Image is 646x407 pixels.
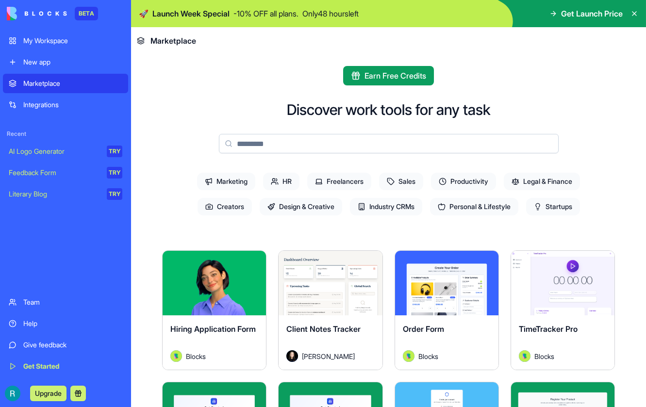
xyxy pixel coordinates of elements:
[430,198,518,215] span: Personal & Lifestyle
[170,324,256,334] span: Hiring Application Form
[23,57,122,67] div: New app
[519,350,530,362] img: Avatar
[278,250,382,370] a: Client Notes TrackerAvatar[PERSON_NAME]
[162,250,266,370] a: Hiring Application FormAvatarBlocks
[534,351,554,361] span: Blocks
[107,146,122,157] div: TRY
[431,173,496,190] span: Productivity
[186,351,206,361] span: Blocks
[561,8,623,19] span: Get Launch Price
[403,324,444,334] span: Order Form
[233,8,298,19] p: - 10 % OFF all plans.
[7,7,67,20] img: logo
[3,184,128,204] a: Literary BlogTRY
[5,386,20,401] img: ACg8ocJKzMhLkAJ_x413dl9SEeyw7q9BXawbrX3xunlJwYJZ5cdRGQ=s96-c
[3,293,128,312] a: Team
[7,7,98,20] a: BETA
[403,350,414,362] img: Avatar
[150,35,196,47] span: Marketplace
[260,198,342,215] span: Design & Creative
[197,173,255,190] span: Marketing
[107,188,122,200] div: TRY
[519,324,578,334] span: TimeTracker Pro
[307,173,371,190] span: Freelancers
[75,7,98,20] div: BETA
[139,8,149,19] span: 🚀
[302,351,355,361] span: [PERSON_NAME]
[170,350,182,362] img: Avatar
[3,52,128,72] a: New app
[3,130,128,138] span: Recent
[9,189,100,199] div: Literary Blog
[3,314,128,333] a: Help
[350,198,422,215] span: Industry CRMs
[23,297,122,307] div: Team
[30,386,66,401] button: Upgrade
[287,101,490,118] h2: Discover work tools for any task
[504,173,580,190] span: Legal & Finance
[343,66,434,85] button: Earn Free Credits
[263,173,299,190] span: HR
[107,167,122,179] div: TRY
[3,335,128,355] a: Give feedback
[198,198,252,215] span: Creators
[23,361,122,371] div: Get Started
[418,351,438,361] span: Blocks
[302,8,359,19] p: Only 48 hours left
[511,250,615,370] a: TimeTracker ProAvatarBlocks
[23,36,122,46] div: My Workspace
[526,198,580,215] span: Startups
[23,340,122,350] div: Give feedback
[286,350,298,362] img: Avatar
[3,142,128,161] a: AI Logo GeneratorTRY
[364,70,426,81] span: Earn Free Credits
[9,147,100,156] div: AI Logo Generator
[23,79,122,88] div: Marketplace
[3,163,128,182] a: Feedback FormTRY
[379,173,423,190] span: Sales
[3,357,128,376] a: Get Started
[23,100,122,110] div: Integrations
[3,74,128,93] a: Marketplace
[9,168,100,178] div: Feedback Form
[3,95,128,114] a: Integrations
[286,324,361,334] span: Client Notes Tracker
[23,319,122,328] div: Help
[30,388,66,398] a: Upgrade
[3,31,128,50] a: My Workspace
[395,250,499,370] a: Order FormAvatarBlocks
[152,8,230,19] span: Launch Week Special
